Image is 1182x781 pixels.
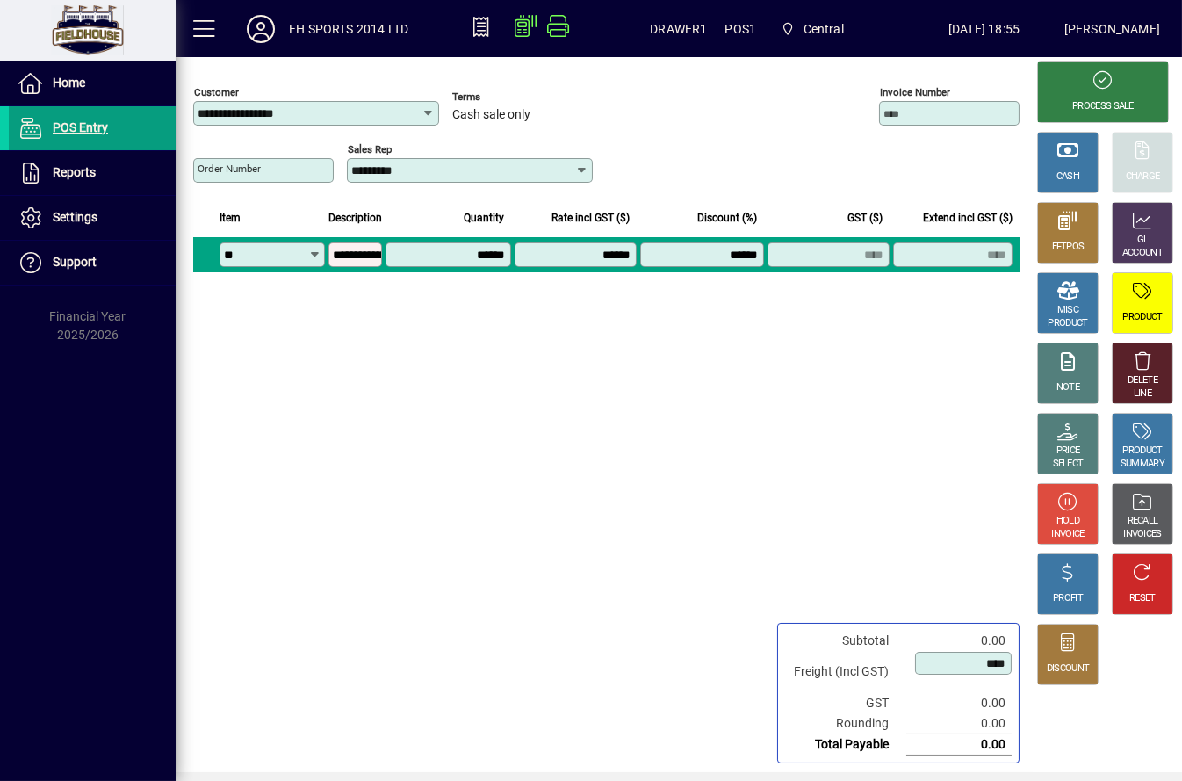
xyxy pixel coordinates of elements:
[53,76,85,90] span: Home
[847,208,883,228] span: GST ($)
[1072,100,1134,113] div: PROCESS SALE
[1137,234,1149,247] div: GL
[1129,592,1156,605] div: RESET
[1123,528,1161,541] div: INVOICES
[880,86,950,98] mat-label: Invoice number
[1057,304,1078,317] div: MISC
[1134,387,1151,401] div: LINE
[1121,458,1164,471] div: SUMMARY
[9,196,176,240] a: Settings
[198,163,261,175] mat-label: Order number
[904,15,1063,43] span: [DATE] 18:55
[452,91,558,103] span: Terms
[650,15,707,43] span: DRAWER1
[1048,317,1087,330] div: PRODUCT
[551,208,630,228] span: Rate incl GST ($)
[53,120,108,134] span: POS Entry
[785,631,906,651] td: Subtotal
[9,61,176,105] a: Home
[785,734,906,756] td: Total Payable
[1064,15,1160,43] div: [PERSON_NAME]
[9,151,176,195] a: Reports
[1128,515,1158,528] div: RECALL
[464,208,504,228] span: Quantity
[1053,458,1084,471] div: SELECT
[923,208,1013,228] span: Extend incl GST ($)
[906,693,1012,713] td: 0.00
[194,86,239,98] mat-label: Customer
[289,15,408,43] div: FH SPORTS 2014 LTD
[9,241,176,285] a: Support
[1052,241,1085,254] div: EFTPOS
[774,13,851,45] span: Central
[785,651,906,693] td: Freight (Incl GST)
[1122,445,1162,458] div: PRODUCT
[1056,170,1079,184] div: CASH
[53,210,97,224] span: Settings
[906,631,1012,651] td: 0.00
[906,713,1012,734] td: 0.00
[697,208,757,228] span: Discount (%)
[1047,662,1089,676] div: DISCOUNT
[452,108,530,122] span: Cash sale only
[328,208,382,228] span: Description
[1126,170,1160,184] div: CHARGE
[1122,247,1163,260] div: ACCOUNT
[1056,515,1079,528] div: HOLD
[1056,445,1080,458] div: PRICE
[785,713,906,734] td: Rounding
[804,15,844,43] span: Central
[348,143,392,155] mat-label: Sales rep
[1056,381,1079,394] div: NOTE
[1053,592,1083,605] div: PROFIT
[1128,374,1157,387] div: DELETE
[1051,528,1084,541] div: INVOICE
[220,208,241,228] span: Item
[906,734,1012,756] td: 0.00
[53,165,96,179] span: Reports
[233,13,289,45] button: Profile
[724,15,756,43] span: POS1
[1122,311,1162,324] div: PRODUCT
[53,255,97,269] span: Support
[785,693,906,713] td: GST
